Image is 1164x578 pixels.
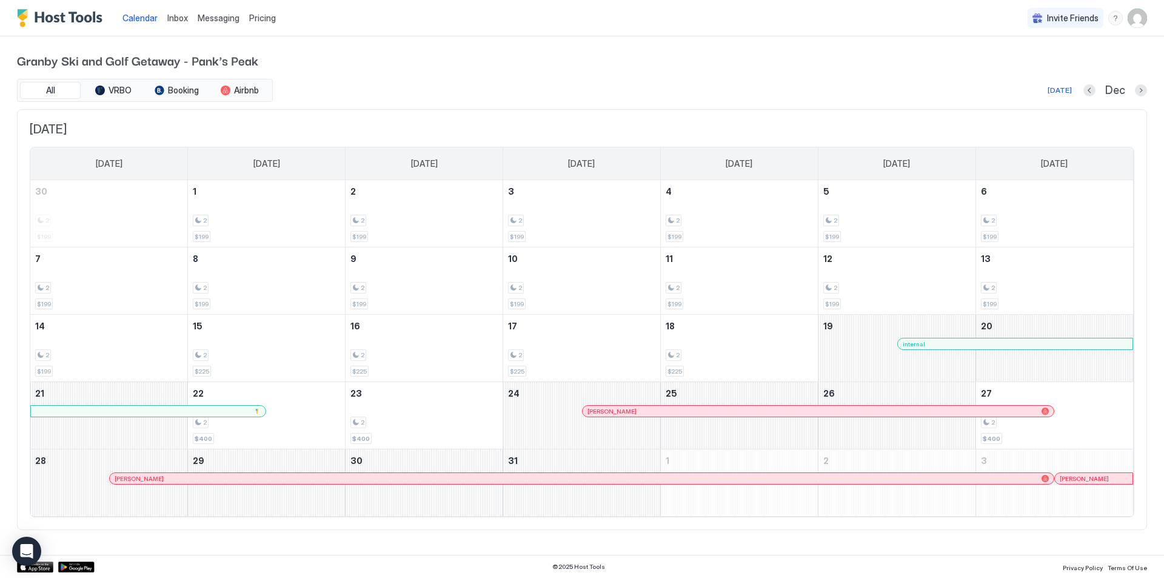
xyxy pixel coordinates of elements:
a: December 21, 2025 [30,382,187,405]
button: Airbnb [209,82,270,99]
span: 2 [834,284,837,292]
a: December 12, 2025 [818,247,975,270]
span: 30 [350,455,363,466]
div: Open Intercom Messenger [12,537,41,566]
div: [DATE] [1048,85,1072,96]
a: December 27, 2025 [976,382,1133,405]
a: December 31, 2025 [503,449,660,472]
span: 1 [193,186,196,197]
a: December 14, 2025 [30,315,187,337]
div: menu [1108,11,1123,25]
span: $199 [825,300,839,308]
span: 2 [676,351,680,359]
span: 14 [35,321,45,331]
span: Messaging [198,13,239,23]
td: December 24, 2025 [503,382,661,449]
span: 2 [518,351,522,359]
span: 15 [193,321,202,331]
span: $400 [352,435,370,443]
span: $199 [195,233,209,241]
a: December 16, 2025 [346,315,503,337]
a: Calendar [122,12,158,24]
span: $199 [510,300,524,308]
a: Friday [871,147,922,180]
span: Invite Friends [1047,13,1099,24]
span: $199 [37,300,51,308]
a: December 20, 2025 [976,315,1133,337]
span: 12 [823,254,832,264]
a: January 2, 2026 [818,449,975,472]
a: Tuesday [399,147,450,180]
a: December 15, 2025 [188,315,345,337]
span: 2 [676,217,680,224]
span: internal [903,340,925,348]
a: January 1, 2026 [661,449,818,472]
a: Host Tools Logo [17,9,108,27]
a: Terms Of Use [1108,560,1147,573]
span: 9 [350,254,356,264]
td: January 3, 2026 [975,449,1133,517]
td: December 17, 2025 [503,315,661,382]
a: Privacy Policy [1063,560,1103,573]
span: Privacy Policy [1063,564,1103,571]
span: 2 [203,351,207,359]
a: Monday [241,147,292,180]
td: December 3, 2025 [503,180,661,247]
a: December 25, 2025 [661,382,818,405]
span: 29 [193,455,204,466]
span: 18 [666,321,675,331]
a: December 24, 2025 [503,382,660,405]
td: December 5, 2025 [818,180,975,247]
td: December 28, 2025 [30,449,188,517]
span: 8 [193,254,198,264]
span: $199 [352,233,366,241]
td: December 10, 2025 [503,247,661,315]
td: December 14, 2025 [30,315,188,382]
span: $400 [983,435,1000,443]
a: December 11, 2025 [661,247,818,270]
a: December 19, 2025 [818,315,975,337]
span: $199 [983,300,997,308]
span: 3 [981,455,987,466]
span: 31 [508,455,518,466]
span: $225 [352,368,367,375]
td: December 11, 2025 [660,247,818,315]
span: 11 [666,254,673,264]
span: 27 [981,388,992,398]
td: December 16, 2025 [346,315,503,382]
span: [DATE] [411,158,438,169]
span: 6 [981,186,987,197]
a: Wednesday [556,147,607,180]
span: 2 [823,455,829,466]
span: 1 [666,455,669,466]
a: December 29, 2025 [188,449,345,472]
span: $199 [510,233,524,241]
span: 2 [45,351,49,359]
td: December 19, 2025 [818,315,975,382]
span: 19 [823,321,833,331]
button: Previous month [1083,84,1095,96]
td: December 20, 2025 [975,315,1133,382]
span: 25 [666,388,677,398]
td: December 22, 2025 [188,382,346,449]
a: December 30, 2025 [346,449,503,472]
span: [DATE] [253,158,280,169]
td: December 4, 2025 [660,180,818,247]
span: 2 [518,217,522,224]
td: December 13, 2025 [975,247,1133,315]
div: Google Play Store [58,562,95,573]
span: 21 [35,388,44,398]
span: [PERSON_NAME] [587,408,637,415]
span: Booking [168,85,199,96]
span: 3 [508,186,514,197]
td: December 6, 2025 [975,180,1133,247]
a: December 10, 2025 [503,247,660,270]
span: 2 [350,186,356,197]
span: 2 [676,284,680,292]
a: December 28, 2025 [30,449,187,472]
span: 24 [508,388,520,398]
a: December 6, 2025 [976,180,1133,203]
span: $199 [352,300,366,308]
a: December 17, 2025 [503,315,660,337]
span: [DATE] [726,158,752,169]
